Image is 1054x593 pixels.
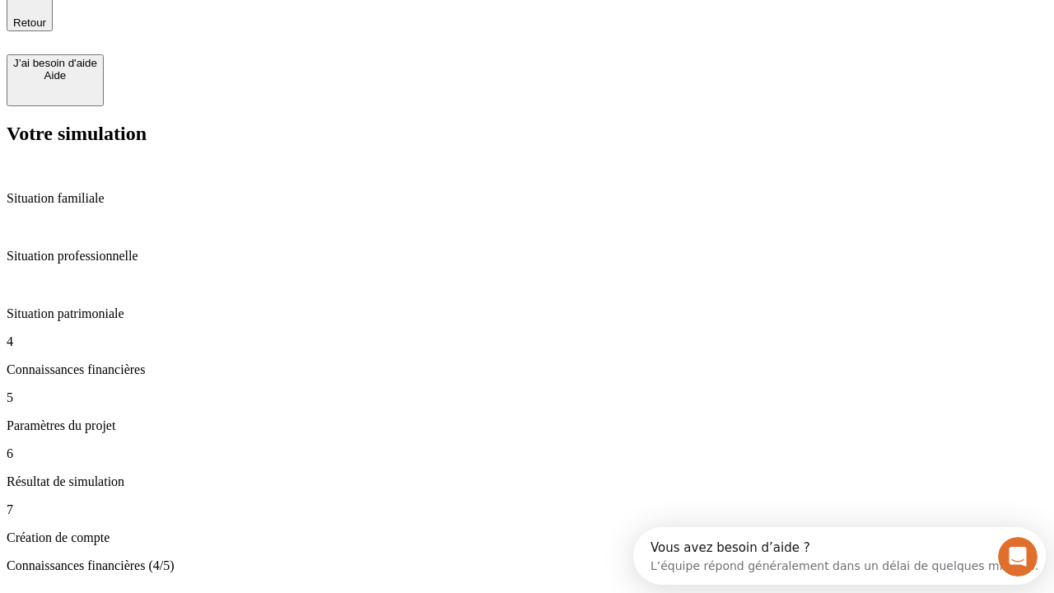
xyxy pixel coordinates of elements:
p: Connaissances financières (4/5) [7,558,1047,573]
p: Résultat de simulation [7,474,1047,489]
div: L’équipe répond généralement dans un délai de quelques minutes. [17,27,405,44]
div: Vous avez besoin d’aide ? [17,14,405,27]
iframe: Intercom live chat [998,537,1038,577]
p: Création de compte [7,530,1047,545]
span: Retour [13,16,46,29]
p: 7 [7,502,1047,517]
button: J’ai besoin d'aideAide [7,54,104,106]
h2: Votre simulation [7,123,1047,145]
p: 4 [7,334,1047,349]
p: Situation familiale [7,191,1047,206]
p: Situation patrimoniale [7,306,1047,321]
div: Aide [13,69,97,82]
p: Paramètres du projet [7,418,1047,433]
div: J’ai besoin d'aide [13,57,97,69]
p: 6 [7,446,1047,461]
div: Ouvrir le Messenger Intercom [7,7,454,52]
iframe: Intercom live chat discovery launcher [633,527,1046,585]
p: Connaissances financières [7,362,1047,377]
p: Situation professionnelle [7,249,1047,264]
p: 5 [7,390,1047,405]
